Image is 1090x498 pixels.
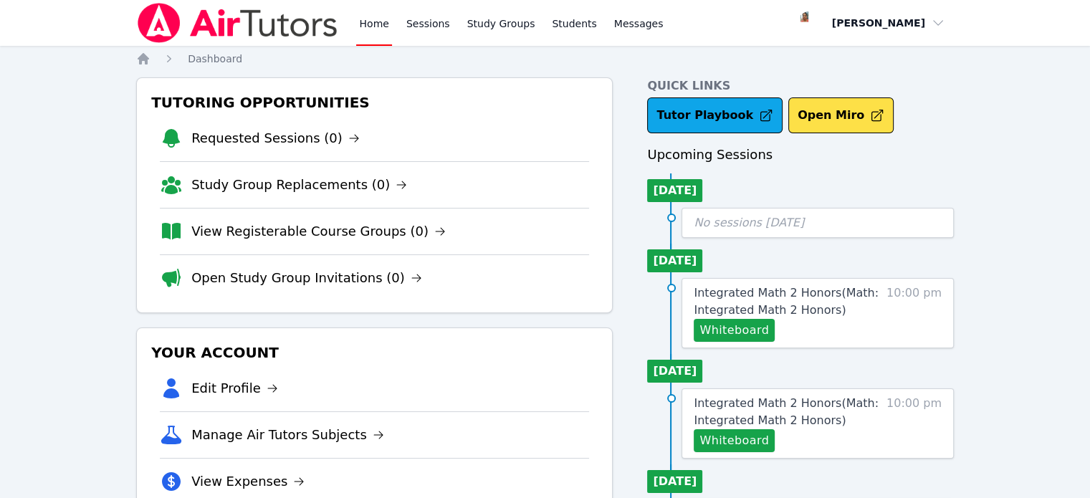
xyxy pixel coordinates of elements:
[191,378,278,398] a: Edit Profile
[188,52,242,66] a: Dashboard
[647,97,783,133] a: Tutor Playbook
[191,471,305,492] a: View Expenses
[148,340,601,365] h3: Your Account
[886,284,942,342] span: 10:00 pm
[614,16,664,31] span: Messages
[191,425,384,445] a: Manage Air Tutors Subjects
[694,319,775,342] button: Whiteboard
[647,249,702,272] li: [DATE]
[694,395,879,429] a: Integrated Math 2 Honors(Math: Integrated Math 2 Honors)
[694,286,879,317] span: Integrated Math 2 Honors ( Math: Integrated Math 2 Honors )
[694,216,804,229] span: No sessions [DATE]
[788,97,894,133] button: Open Miro
[191,128,360,148] a: Requested Sessions (0)
[148,90,601,115] h3: Tutoring Opportunities
[191,175,407,195] a: Study Group Replacements (0)
[647,470,702,493] li: [DATE]
[136,3,339,43] img: Air Tutors
[647,77,954,95] h4: Quick Links
[136,52,954,66] nav: Breadcrumb
[694,429,775,452] button: Whiteboard
[647,360,702,383] li: [DATE]
[647,145,954,165] h3: Upcoming Sessions
[191,221,446,241] a: View Registerable Course Groups (0)
[647,179,702,202] li: [DATE]
[694,284,879,319] a: Integrated Math 2 Honors(Math: Integrated Math 2 Honors)
[886,395,942,452] span: 10:00 pm
[188,53,242,64] span: Dashboard
[694,396,879,427] span: Integrated Math 2 Honors ( Math: Integrated Math 2 Honors )
[191,268,422,288] a: Open Study Group Invitations (0)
